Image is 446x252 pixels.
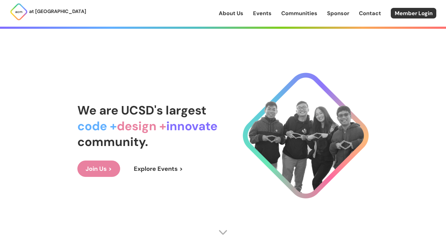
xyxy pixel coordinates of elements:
[166,118,218,134] span: innovate
[77,134,148,150] span: community.
[243,73,369,198] img: Cool Logo
[327,9,349,17] a: Sponsor
[77,161,120,177] a: Join Us >
[218,228,228,237] img: Scroll Arrow
[253,9,272,17] a: Events
[391,8,436,18] a: Member Login
[126,161,191,177] a: Explore Events >
[117,118,166,134] span: design +
[359,9,381,17] a: Contact
[77,118,117,134] span: code +
[219,9,243,17] a: About Us
[281,9,317,17] a: Communities
[29,8,86,15] p: at [GEOGRAPHIC_DATA]
[77,102,206,118] span: We are UCSD's largest
[10,3,86,21] a: at [GEOGRAPHIC_DATA]
[10,3,28,21] img: ACM Logo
